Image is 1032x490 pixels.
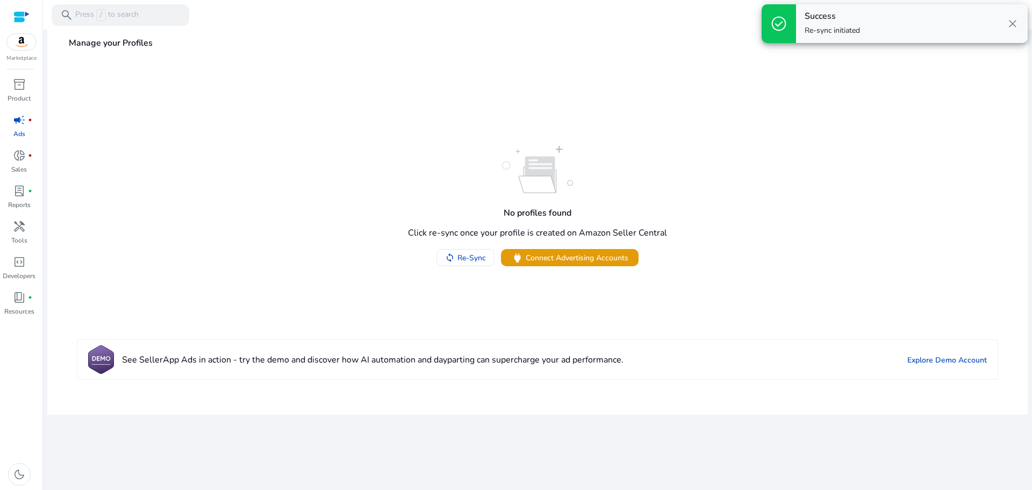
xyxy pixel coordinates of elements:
[907,354,987,366] a: Explore Demo Account
[436,249,494,266] button: Re-Sync
[805,25,860,36] p: Re-sync initiated
[13,255,26,268] span: code_blocks
[7,34,36,50] img: amazon.svg
[13,291,26,304] span: book_4
[805,11,860,22] h4: Success
[28,153,32,158] span: fiber_manual_record
[13,184,26,197] span: lab_profile
[28,189,32,193] span: fiber_manual_record
[770,15,787,32] span: check_circle
[504,208,571,218] h4: No profiles found
[75,9,139,21] p: Press to search
[13,149,26,162] span: donut_small
[408,228,667,238] h4: Click re-sync once your profile is created on Amazon Seller Central
[13,113,26,126] span: campaign
[8,200,31,210] p: Reports
[1006,17,1019,30] span: close
[60,9,73,22] span: search
[457,252,486,264] span: Re-Sync
[526,252,628,264] span: Connect Advertising Accounts
[28,118,32,122] span: fiber_manual_record
[511,252,524,264] span: power
[13,78,26,91] span: inventory_2
[501,249,639,266] button: powerConnect Advertising Accounts
[8,94,31,103] p: Product
[13,468,26,481] span: dark_mode
[4,307,34,316] p: Resources
[445,253,455,262] mat-icon: sync
[96,9,106,21] span: /
[6,54,37,62] p: Marketplace
[3,271,35,281] p: Developers
[47,34,1028,53] h4: Manage your Profiles
[11,236,27,245] p: Tools
[11,165,27,174] p: Sales
[13,220,26,233] span: handyman
[13,129,25,139] p: Ads
[28,295,32,300] span: fiber_manual_record
[122,355,623,365] h4: See SellerApp Ads in action - try the demo and discover how AI automation and dayparting can supe...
